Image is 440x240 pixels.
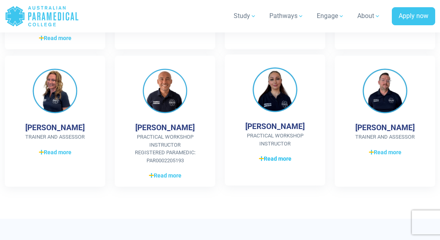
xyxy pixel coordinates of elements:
[18,133,92,141] span: Trainer and Assessor
[39,148,71,157] span: Read more
[238,132,312,147] span: Practical Workshop Instructor
[128,133,202,164] span: Practical Workshop Instructor Registered Paramedic: PAR0002205193
[238,154,312,163] a: Read more
[33,69,77,113] img: Jolanta Kfoury
[369,148,401,157] span: Read more
[265,5,309,27] a: Pathways
[5,3,79,29] a: Australian Paramedical College
[18,33,92,43] a: Read more
[143,69,187,113] img: Leonard Price
[348,147,422,157] a: Read more
[253,67,297,112] img: Rachelle Elliott
[18,147,92,157] a: Read more
[39,34,71,42] span: Read more
[352,5,385,27] a: About
[312,5,349,27] a: Engage
[259,155,291,163] span: Read more
[135,123,195,132] h4: [PERSON_NAME]
[245,122,305,131] h4: [PERSON_NAME]
[348,133,422,141] span: Trainer and Assessor
[25,123,85,132] h4: [PERSON_NAME]
[229,5,261,27] a: Study
[355,123,415,132] h4: [PERSON_NAME]
[363,69,407,113] img: Ashley Robinson
[149,171,181,180] span: Read more
[392,7,435,26] a: Apply now
[128,171,202,180] a: Read more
